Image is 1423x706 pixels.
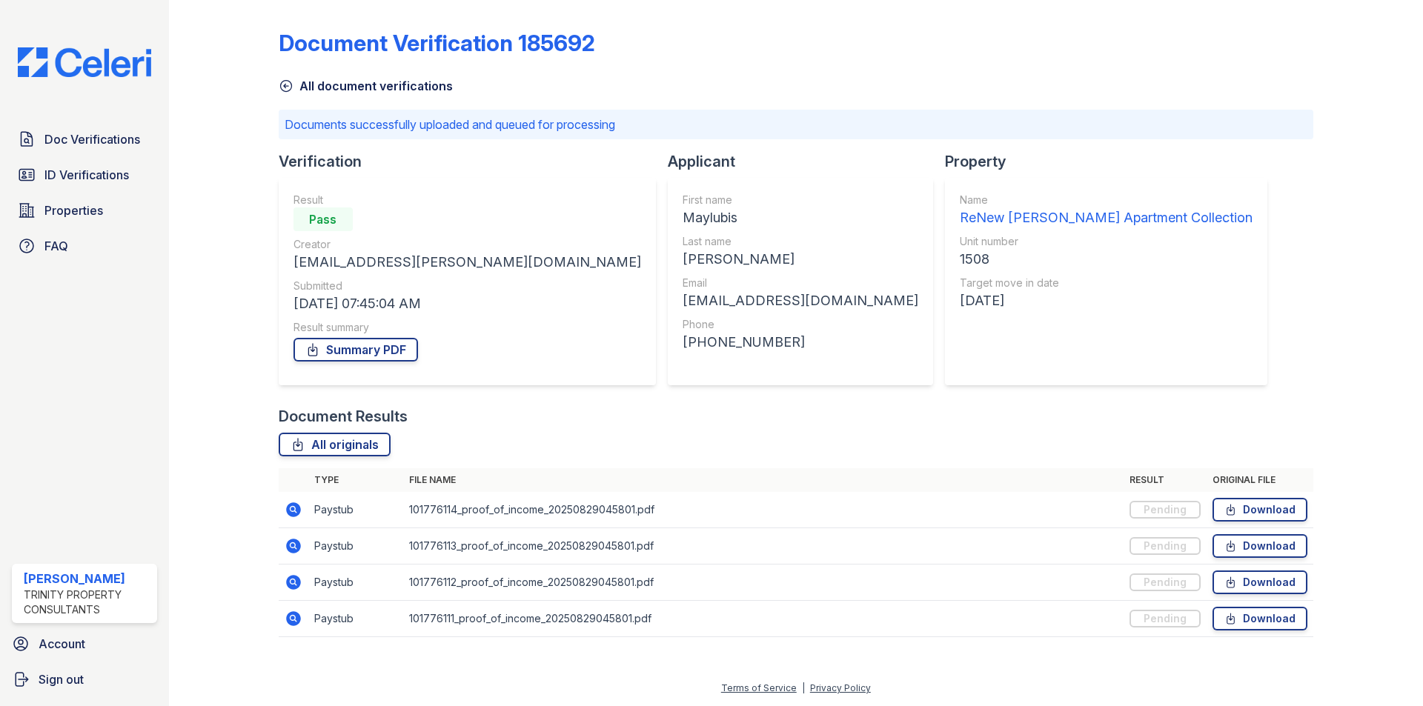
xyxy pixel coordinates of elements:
[293,293,641,314] div: [DATE] 07:45:04 AM
[403,601,1124,637] td: 101776111_proof_of_income_20250829045801.pdf
[6,47,163,77] img: CE_Logo_Blue-a8612792a0a2168367f1c8372b55b34899dd931a85d93a1a3d3e32e68fde9ad4.png
[721,682,797,693] a: Terms of Service
[1130,537,1201,555] div: Pending
[945,151,1279,172] div: Property
[960,276,1253,290] div: Target move in date
[12,231,157,261] a: FAQ
[683,193,918,207] div: First name
[279,406,408,427] div: Document Results
[1130,610,1201,627] div: Pending
[1130,501,1201,519] div: Pending
[960,234,1253,249] div: Unit number
[1130,573,1201,591] div: Pending
[683,276,918,290] div: Email
[293,193,641,207] div: Result
[279,151,668,172] div: Verification
[683,249,918,270] div: [PERSON_NAME]
[683,332,918,353] div: [PHONE_NUMBER]
[1213,570,1307,594] a: Download
[293,237,641,252] div: Creator
[683,290,918,311] div: [EMAIL_ADDRESS][DOMAIN_NAME]
[12,124,157,154] a: Doc Verifications
[1213,498,1307,522] a: Download
[960,193,1253,228] a: Name ReNew [PERSON_NAME] Apartment Collection
[960,290,1253,311] div: [DATE]
[810,682,871,693] a: Privacy Policy
[802,682,805,693] div: |
[293,207,353,231] div: Pass
[960,193,1253,207] div: Name
[39,670,84,688] span: Sign out
[683,207,918,228] div: Maylubis
[6,629,163,659] a: Account
[403,492,1124,528] td: 101776114_proof_of_income_20250829045801.pdf
[44,130,140,148] span: Doc Verifications
[308,601,403,637] td: Paystub
[6,665,163,694] a: Sign out
[39,635,85,653] span: Account
[44,237,68,255] span: FAQ
[308,565,403,601] td: Paystub
[44,202,103,219] span: Properties
[293,338,418,362] a: Summary PDF
[1213,607,1307,630] a: Download
[960,207,1253,228] div: ReNew [PERSON_NAME] Apartment Collection
[279,77,453,95] a: All document verifications
[279,433,391,456] a: All originals
[293,279,641,293] div: Submitted
[960,249,1253,270] div: 1508
[308,468,403,492] th: Type
[308,492,403,528] td: Paystub
[308,528,403,565] td: Paystub
[1213,534,1307,558] a: Download
[683,234,918,249] div: Last name
[12,160,157,190] a: ID Verifications
[403,565,1124,601] td: 101776112_proof_of_income_20250829045801.pdf
[683,317,918,332] div: Phone
[293,252,641,273] div: [EMAIL_ADDRESS][PERSON_NAME][DOMAIN_NAME]
[24,570,151,587] div: [PERSON_NAME]
[12,196,157,225] a: Properties
[44,166,129,184] span: ID Verifications
[403,528,1124,565] td: 101776113_proof_of_income_20250829045801.pdf
[403,468,1124,492] th: File name
[279,30,595,56] div: Document Verification 185692
[1207,468,1313,492] th: Original file
[24,587,151,617] div: Trinity Property Consultants
[668,151,945,172] div: Applicant
[293,320,641,335] div: Result summary
[285,116,1307,133] p: Documents successfully uploaded and queued for processing
[1124,468,1207,492] th: Result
